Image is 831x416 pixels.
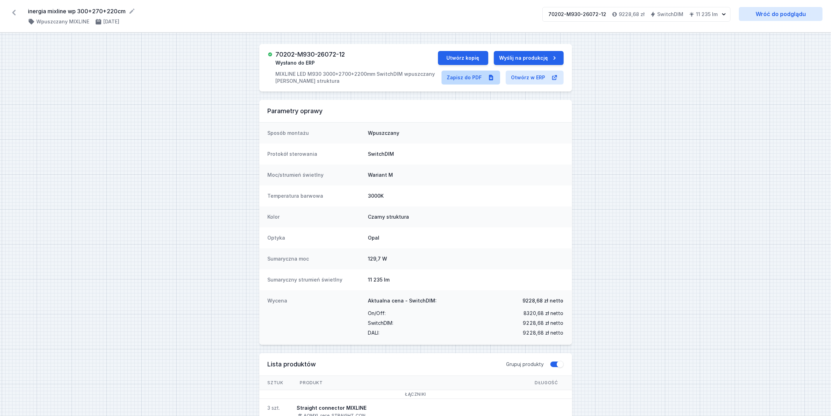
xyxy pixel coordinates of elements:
[368,192,564,199] dd: 3000K
[368,171,564,178] dd: Wariant M
[268,360,506,368] h3: Lista produktów
[523,328,564,338] span: 9228,68 zł netto
[103,18,119,25] h4: [DATE]
[526,376,566,390] span: Długość
[368,130,564,137] dd: Wpuszczany
[442,71,500,85] a: Zapisz do PDF
[368,276,564,283] dd: 11 235 lm
[548,11,606,18] div: 70202-M930-26072-12
[438,51,488,65] button: Utwórz kopię
[268,297,363,338] dt: Wycena
[128,8,135,15] button: Edytuj nazwę projektu
[550,361,564,368] button: Grupuj produkty
[506,71,564,85] a: Otwórz w ERP
[268,192,363,199] dt: Temperatura barwowa
[268,171,363,178] dt: Moc/strumień świetlny
[619,11,645,18] h4: 9228,68 zł
[368,213,564,220] dd: Czarny struktura
[506,361,544,368] span: Grupuj produkty
[259,376,292,390] span: Sztuk
[368,318,394,328] span: SwitchDIM :
[275,71,438,85] p: MIXLINE LED M930 3000+2700+2200mm SwitchDIM wpuszczany [PERSON_NAME] struktura
[696,11,718,18] h4: 11 235 lm
[292,376,331,390] span: Produkt
[368,297,437,304] span: Aktualna cena - SwitchDIM:
[268,234,363,241] dt: Optyka
[739,7,823,21] a: Wróć do podglądu
[268,392,564,397] h3: Łączniki
[368,255,564,262] dd: 129,7 W
[494,51,564,65] button: Wyślij na produkcję
[524,308,564,318] span: 8320,68 zł netto
[368,151,564,158] dd: SwitchDIM
[368,234,564,241] dd: Opal
[268,255,363,262] dt: Sumaryczna moc
[28,7,534,15] form: inergia mixline wp 300+270+220cm
[275,51,345,58] h3: 70202-M930-26072-12
[36,18,89,25] h4: Wpuszczany MIXLINE
[268,213,363,220] dt: Kolor
[268,130,363,137] dt: Sposób montażu
[657,11,683,18] h4: SwitchDIM
[268,151,363,158] dt: Protokół sterowania
[268,404,280,411] div: 3 szt.
[523,297,564,304] span: 9228,68 zł netto
[368,308,386,318] span: On/Off :
[268,107,564,115] h3: Parametry oprawy
[368,328,380,338] span: DALI :
[297,404,367,411] div: Straight connector MIXLINE
[523,318,564,328] span: 9228,68 zł netto
[268,276,363,283] dt: Sumaryczny strumień świetlny
[542,7,730,22] button: 70202-M930-26072-129228,68 złSwitchDIM11 235 lm
[275,59,315,66] span: Wysłano do ERP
